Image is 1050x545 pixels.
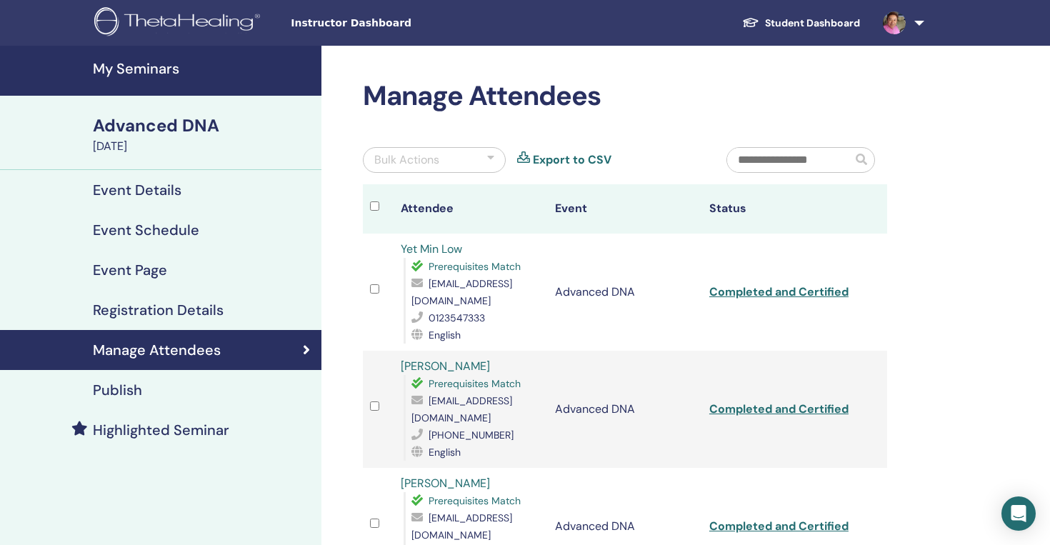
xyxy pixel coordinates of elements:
[709,519,849,534] a: Completed and Certified
[93,221,199,239] h4: Event Schedule
[548,184,702,234] th: Event
[401,241,462,256] a: Yet Min Low
[411,394,512,424] span: [EMAIL_ADDRESS][DOMAIN_NAME]
[429,377,521,390] span: Prerequisites Match
[548,351,702,468] td: Advanced DNA
[429,446,461,459] span: English
[411,511,512,541] span: [EMAIL_ADDRESS][DOMAIN_NAME]
[731,10,871,36] a: Student Dashboard
[533,151,611,169] a: Export to CSV
[1001,496,1036,531] div: Open Intercom Messenger
[93,421,229,439] h4: Highlighted Seminar
[429,494,521,507] span: Prerequisites Match
[709,401,849,416] a: Completed and Certified
[548,234,702,351] td: Advanced DNA
[883,11,906,34] img: default.jpg
[93,261,167,279] h4: Event Page
[93,381,142,399] h4: Publish
[429,311,485,324] span: 0123547333
[429,329,461,341] span: English
[84,114,321,155] a: Advanced DNA[DATE]
[93,341,221,359] h4: Manage Attendees
[742,16,759,29] img: graduation-cap-white.svg
[374,151,439,169] div: Bulk Actions
[93,60,313,77] h4: My Seminars
[94,7,265,39] img: logo.png
[291,16,505,31] span: Instructor Dashboard
[429,429,514,441] span: [PHONE_NUMBER]
[93,181,181,199] h4: Event Details
[394,184,548,234] th: Attendee
[93,138,313,155] div: [DATE]
[93,301,224,319] h4: Registration Details
[401,359,490,374] a: [PERSON_NAME]
[709,284,849,299] a: Completed and Certified
[429,260,521,273] span: Prerequisites Match
[363,80,887,113] h2: Manage Attendees
[401,476,490,491] a: [PERSON_NAME]
[411,277,512,307] span: [EMAIL_ADDRESS][DOMAIN_NAME]
[93,114,313,138] div: Advanced DNA
[702,184,856,234] th: Status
